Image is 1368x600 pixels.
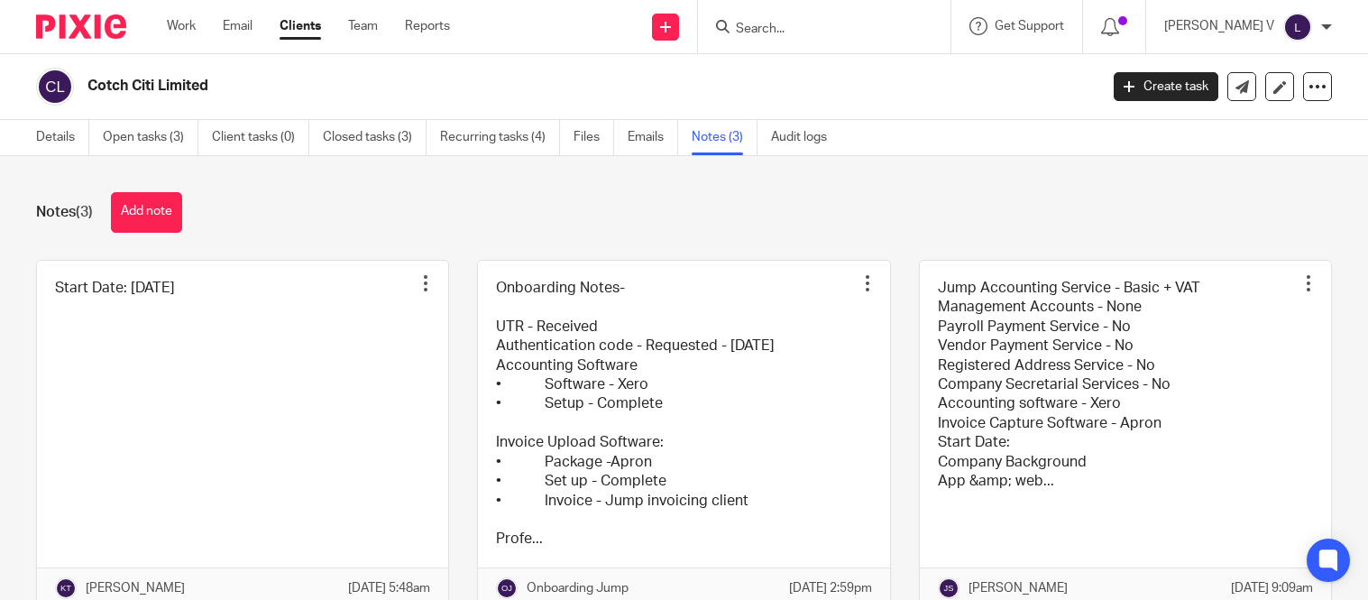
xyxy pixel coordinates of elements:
[348,17,378,35] a: Team
[734,22,896,38] input: Search
[111,192,182,233] button: Add note
[280,17,321,35] a: Clients
[1164,17,1274,35] p: [PERSON_NAME] V
[212,120,309,155] a: Client tasks (0)
[223,17,252,35] a: Email
[938,577,959,599] img: svg%3E
[527,579,629,597] p: Onboarding Jump
[323,120,427,155] a: Closed tasks (3)
[771,120,840,155] a: Audit logs
[167,17,196,35] a: Work
[87,77,886,96] h2: Cotch Citi Limited
[969,579,1068,597] p: [PERSON_NAME]
[348,579,430,597] p: [DATE] 5:48am
[36,203,93,222] h1: Notes
[1231,579,1313,597] p: [DATE] 9:09am
[995,20,1064,32] span: Get Support
[405,17,450,35] a: Reports
[36,14,126,39] img: Pixie
[36,68,74,106] img: svg%3E
[103,120,198,155] a: Open tasks (3)
[1114,72,1218,101] a: Create task
[496,577,518,599] img: svg%3E
[574,120,614,155] a: Files
[628,120,678,155] a: Emails
[1283,13,1312,42] img: svg%3E
[55,577,77,599] img: svg%3E
[440,120,560,155] a: Recurring tasks (4)
[36,120,89,155] a: Details
[789,579,872,597] p: [DATE] 2:59pm
[86,579,185,597] p: [PERSON_NAME]
[76,205,93,219] span: (3)
[692,120,757,155] a: Notes (3)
